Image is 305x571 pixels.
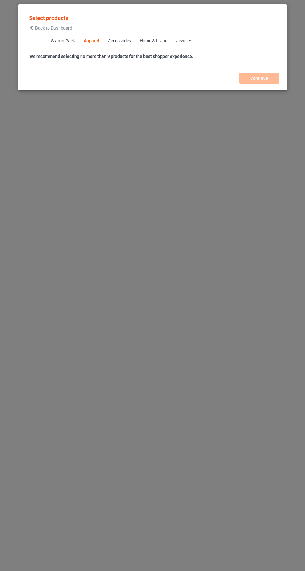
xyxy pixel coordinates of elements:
[29,15,68,21] span: Select products
[176,38,191,44] div: Jewelry
[46,34,79,49] span: Starter Pack
[35,26,72,31] span: Back to Dashboard
[108,38,131,44] div: Accessories
[29,54,193,59] strong: We recommend selecting no more than 9 products for the best shopper experience.
[139,38,167,44] div: Home & Living
[83,38,99,44] div: Apparel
